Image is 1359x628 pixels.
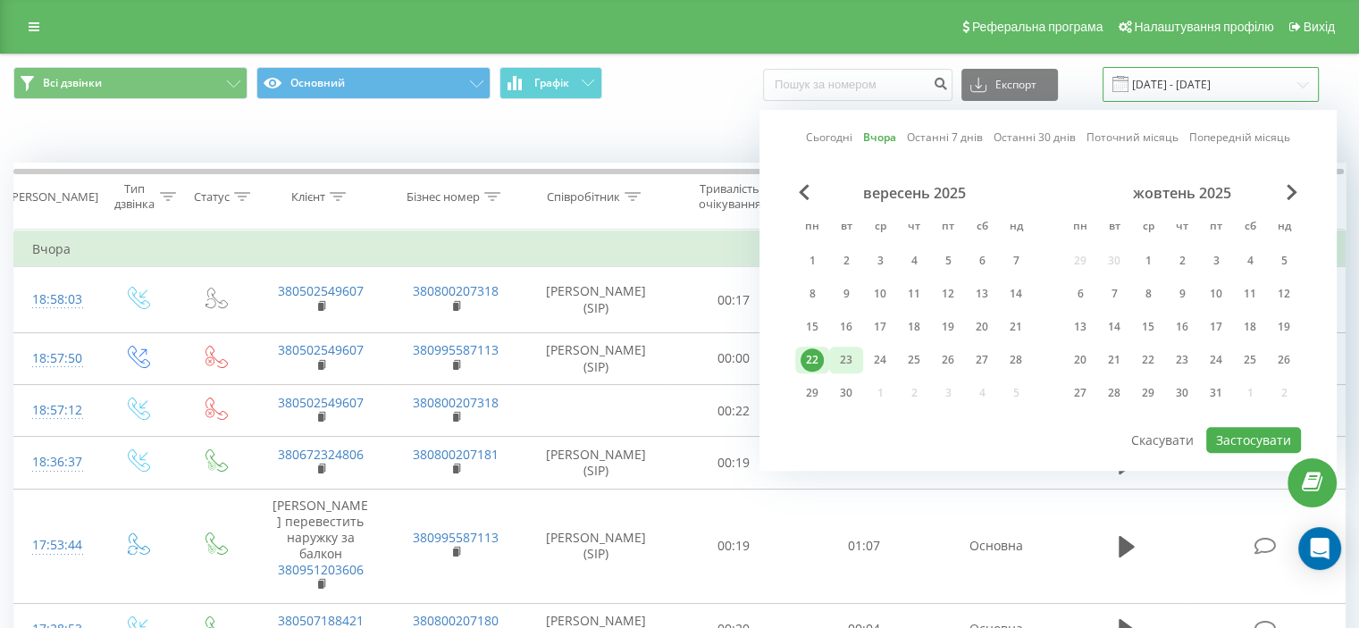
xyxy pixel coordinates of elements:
button: Застосувати [1206,427,1301,453]
div: сб 20 вер 2025 р. [965,314,999,340]
abbr: понеділок [1067,214,1094,241]
div: 15 [801,315,824,339]
td: 00:00 [669,332,799,384]
div: ср 8 жовт 2025 р. [1131,281,1165,307]
span: Вихід [1304,20,1335,34]
span: Всі дзвінки [43,76,102,90]
div: 7 [1004,249,1028,272]
div: 1 [1137,249,1160,272]
div: 16 [835,315,858,339]
button: Основний [256,67,491,99]
div: пн 27 жовт 2025 р. [1063,380,1097,406]
div: 25 [902,348,926,372]
div: чт 25 вер 2025 р. [897,347,931,373]
div: нд 14 вер 2025 р. [999,281,1033,307]
input: Пошук за номером [763,69,952,101]
div: чт 16 жовт 2025 р. [1165,314,1199,340]
div: Тип дзвінка [113,181,155,212]
div: 13 [1069,315,1092,339]
td: [PERSON_NAME] (SIP) [524,332,669,384]
div: 17 [1204,315,1228,339]
td: 00:17 [669,267,799,333]
div: вт 28 жовт 2025 р. [1097,380,1131,406]
button: Експорт [961,69,1058,101]
div: 14 [1103,315,1126,339]
div: сб 4 жовт 2025 р. [1233,247,1267,274]
a: 380502549607 [278,282,364,299]
div: 29 [1137,381,1160,405]
div: 12 [936,282,960,306]
div: 18 [902,315,926,339]
abbr: понеділок [799,214,826,241]
div: 8 [1137,282,1160,306]
div: нд 5 жовт 2025 р. [1267,247,1301,274]
div: пн 8 вер 2025 р. [795,281,829,307]
div: чт 23 жовт 2025 р. [1165,347,1199,373]
div: ср 15 жовт 2025 р. [1131,314,1165,340]
div: 1 [801,249,824,272]
td: Основна [928,489,1063,603]
div: 27 [1069,381,1092,405]
div: нд 12 жовт 2025 р. [1267,281,1301,307]
div: сб 18 жовт 2025 р. [1233,314,1267,340]
div: пт 5 вер 2025 р. [931,247,965,274]
div: 18 [1238,315,1262,339]
a: 380672324806 [278,446,364,463]
div: ср 17 вер 2025 р. [863,314,897,340]
div: 28 [1004,348,1028,372]
div: 31 [1204,381,1228,405]
div: 26 [1272,348,1296,372]
div: нд 7 вер 2025 р. [999,247,1033,274]
div: пн 29 вер 2025 р. [795,380,829,406]
td: Вчора [14,231,1346,267]
a: 380800207318 [413,282,499,299]
td: 00:22 [669,385,799,437]
div: нд 19 жовт 2025 р. [1267,314,1301,340]
span: Графік [534,77,569,89]
div: пт 24 жовт 2025 р. [1199,347,1233,373]
div: сб 6 вер 2025 р. [965,247,999,274]
span: Реферальна програма [972,20,1103,34]
div: пн 13 жовт 2025 р. [1063,314,1097,340]
div: 12 [1272,282,1296,306]
div: чт 2 жовт 2025 р. [1165,247,1199,274]
div: 4 [902,249,926,272]
div: 17:53:44 [32,528,80,563]
div: сб 11 жовт 2025 р. [1233,281,1267,307]
a: 380951203606 [278,561,364,578]
button: Графік [499,67,602,99]
td: 00:19 [669,437,799,489]
abbr: п’ятниця [935,214,961,241]
div: 7 [1103,282,1126,306]
div: 30 [835,381,858,405]
abbr: п’ятниця [1203,214,1229,241]
div: 5 [936,249,960,272]
div: 17 [868,315,892,339]
div: 3 [1204,249,1228,272]
a: Попередній місяць [1189,130,1290,147]
div: пт 12 вер 2025 р. [931,281,965,307]
button: Скасувати [1121,427,1204,453]
div: Статус [194,189,230,205]
td: [PERSON_NAME] (SIP) [524,437,669,489]
div: 24 [868,348,892,372]
div: 25 [1238,348,1262,372]
div: ср 29 жовт 2025 р. [1131,380,1165,406]
a: Останні 30 днів [994,130,1076,147]
div: пн 6 жовт 2025 р. [1063,281,1097,307]
div: чт 30 жовт 2025 р. [1165,380,1199,406]
div: 4 [1238,249,1262,272]
div: 18:36:37 [32,445,80,480]
a: 380995587113 [413,341,499,358]
div: 9 [835,282,858,306]
button: Всі дзвінки [13,67,247,99]
div: 23 [835,348,858,372]
td: [PERSON_NAME] (SIP) [524,267,669,333]
div: 14 [1004,282,1028,306]
a: 380800207318 [413,394,499,411]
div: 22 [801,348,824,372]
div: 11 [1238,282,1262,306]
div: 20 [970,315,994,339]
td: [PERSON_NAME] перевестить наружку за балкон [253,489,388,603]
div: 2 [835,249,858,272]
